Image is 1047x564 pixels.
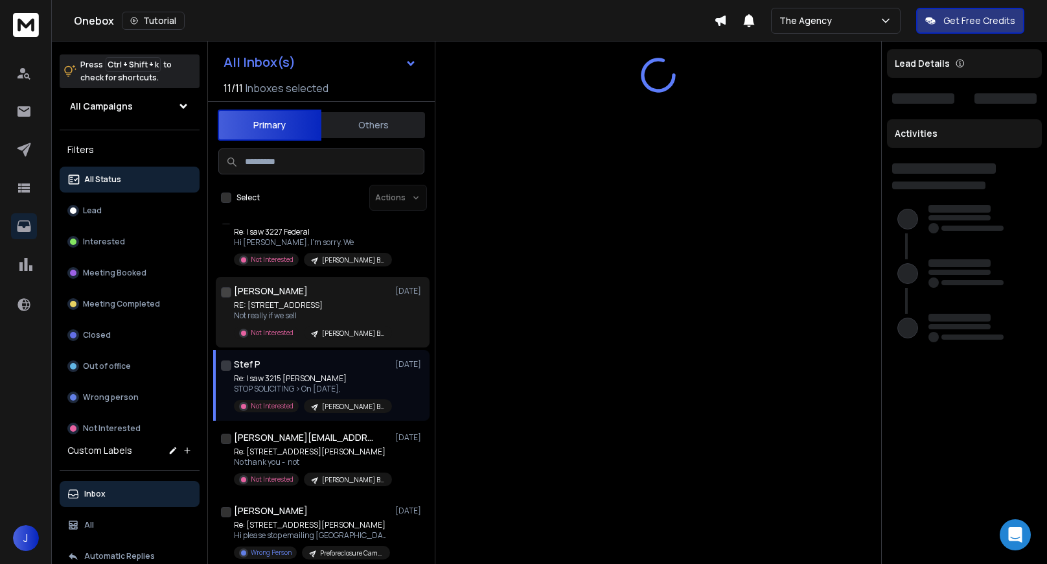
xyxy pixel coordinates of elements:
[234,384,389,394] p: STOP SOLICITING > On [DATE],
[84,489,106,499] p: Inbox
[218,110,321,141] button: Primary
[83,423,141,434] p: Not Interested
[234,285,308,298] h1: [PERSON_NAME]
[943,14,1015,27] p: Get Free Credits
[84,174,121,185] p: All Status
[251,475,293,484] p: Not Interested
[395,286,424,296] p: [DATE]
[60,141,200,159] h3: Filters
[395,359,424,370] p: [DATE]
[234,300,389,311] p: RE: [STREET_ADDRESS]
[83,330,111,340] p: Closed
[74,12,714,30] div: Onebox
[322,255,384,265] p: [PERSON_NAME] Buyer - Mar Vista
[236,193,260,203] label: Select
[246,80,328,96] h3: Inboxes selected
[13,525,39,551] button: J
[60,260,200,286] button: Meeting Booked
[779,14,837,27] p: The Agency
[67,444,132,457] h3: Custom Labels
[70,100,133,113] h1: All Campaigns
[80,58,172,84] p: Press to check for shortcuts.
[1000,519,1031,550] div: Open Intercom Messenger
[60,322,200,348] button: Closed
[234,373,389,384] p: Re: I saw 3215 [PERSON_NAME]
[234,530,389,541] p: Hi please stop emailing [GEOGRAPHIC_DATA]
[322,475,384,485] p: [PERSON_NAME] Buyer - [GEOGRAPHIC_DATA]
[322,329,384,338] p: [PERSON_NAME] Buyer - [GEOGRAPHIC_DATA]
[251,328,293,338] p: Not Interested
[234,431,376,444] h1: [PERSON_NAME][EMAIL_ADDRESS][DOMAIN_NAME]
[251,255,293,264] p: Not Interested
[234,447,389,457] p: Re: [STREET_ADDRESS][PERSON_NAME]
[234,237,389,248] p: Hi [PERSON_NAME], I’m sorry. We
[234,457,389,467] p: No thank you - not
[916,8,1024,34] button: Get Free Credits
[60,416,200,441] button: Not Interested
[234,227,389,237] p: Re: I saw 3227 Federal
[83,392,139,403] p: Wrong person
[224,56,295,69] h1: All Inbox(s)
[83,299,160,309] p: Meeting Completed
[60,229,200,255] button: Interested
[83,237,125,247] p: Interested
[60,481,200,507] button: Inbox
[60,167,200,193] button: All Status
[60,291,200,317] button: Meeting Completed
[321,111,425,139] button: Others
[234,520,389,530] p: Re: [STREET_ADDRESS][PERSON_NAME]
[224,80,243,96] span: 11 / 11
[234,311,389,321] p: Not really if we sell
[251,401,293,411] p: Not Interested
[234,358,260,371] h1: Stef P
[60,353,200,379] button: Out of office
[60,384,200,410] button: Wrong person
[84,520,94,530] p: All
[395,506,424,516] p: [DATE]
[60,198,200,224] button: Lead
[251,548,292,558] p: Wrong Person
[83,206,102,216] p: Lead
[887,119,1042,148] div: Activities
[395,432,424,443] p: [DATE]
[84,551,155,561] p: Automatic Replies
[213,49,427,75] button: All Inbox(s)
[83,268,146,278] p: Meeting Booked
[106,57,161,72] span: Ctrl + Shift + k
[83,361,131,371] p: Out of office
[60,93,200,119] button: All Campaigns
[234,504,308,517] h1: [PERSON_NAME]
[895,57,950,70] p: Lead Details
[60,512,200,538] button: All
[322,402,384,412] p: [PERSON_NAME] Buyer - Mar Vista
[320,548,382,558] p: Preforeclosure Campaign
[122,12,185,30] button: Tutorial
